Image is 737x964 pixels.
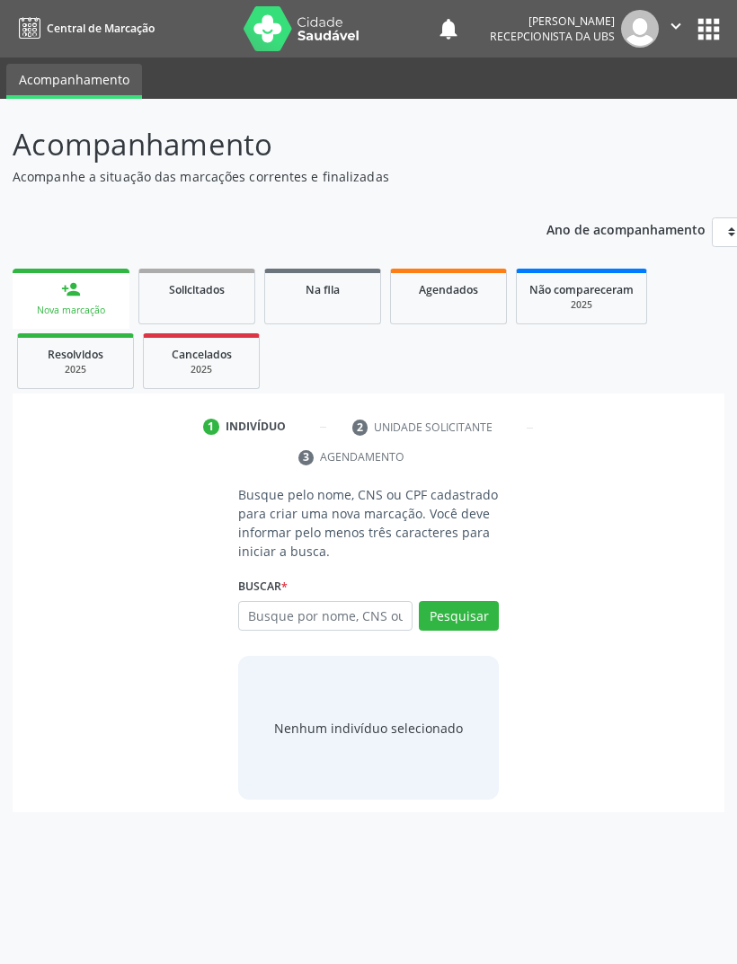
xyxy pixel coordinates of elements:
[238,485,499,561] p: Busque pelo nome, CNS ou CPF cadastrado para criar uma nova marcação. Você deve informar pelo men...
[48,347,103,362] span: Resolvidos
[419,282,478,297] span: Agendados
[659,10,693,48] button: 
[436,16,461,41] button: notifications
[490,29,615,44] span: Recepcionista da UBS
[172,347,232,362] span: Cancelados
[13,122,511,167] p: Acompanhamento
[6,64,142,99] a: Acompanhamento
[169,282,225,297] span: Solicitados
[13,13,155,43] a: Central de Marcação
[546,217,706,240] p: Ano de acompanhamento
[203,419,219,435] div: 1
[25,304,117,317] div: Nova marcação
[529,282,634,297] span: Não compareceram
[306,282,340,297] span: Na fila
[490,13,615,29] div: [PERSON_NAME]
[47,21,155,36] span: Central de Marcação
[238,601,413,632] input: Busque por nome, CNS ou CPF
[666,16,686,36] i: 
[529,298,634,312] div: 2025
[31,363,120,376] div: 2025
[419,601,499,632] button: Pesquisar
[13,167,511,186] p: Acompanhe a situação das marcações correntes e finalizadas
[621,10,659,48] img: img
[274,719,463,738] div: Nenhum indivíduo selecionado
[226,419,286,435] div: Indivíduo
[61,279,81,299] div: person_add
[693,13,724,45] button: apps
[156,363,246,376] div: 2025
[238,573,288,601] label: Buscar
